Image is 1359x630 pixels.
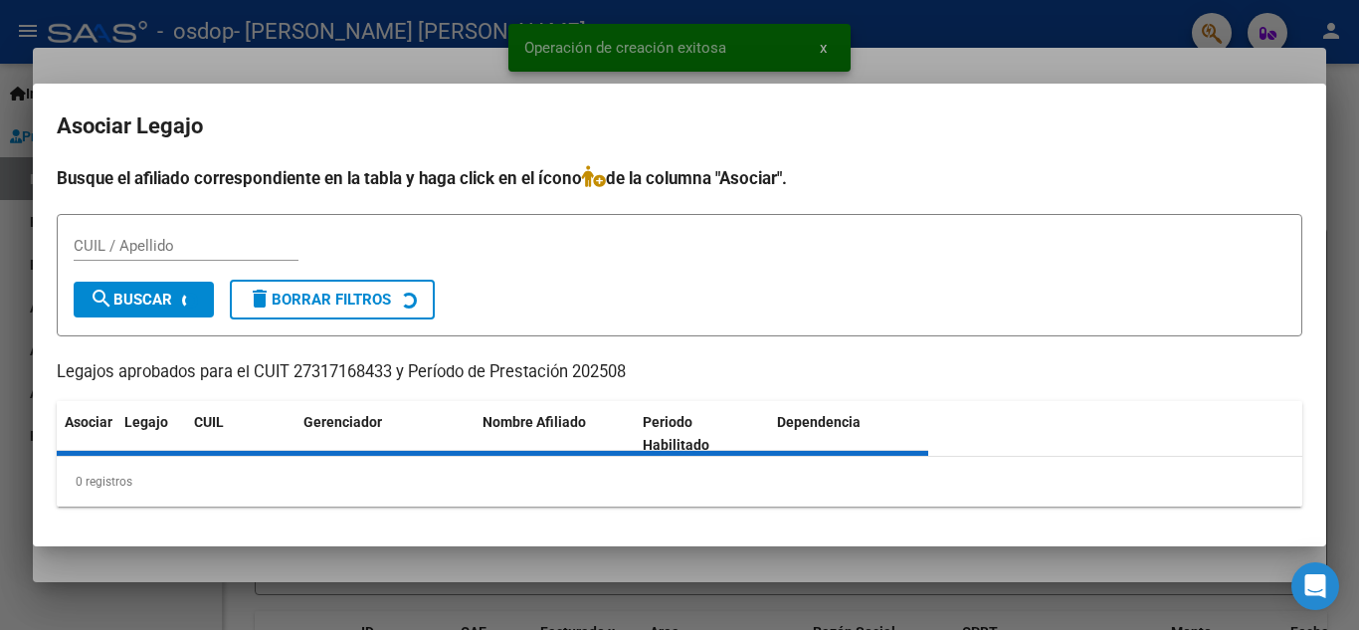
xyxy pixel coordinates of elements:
[248,287,272,311] mat-icon: delete
[230,280,435,319] button: Borrar Filtros
[248,291,391,309] span: Borrar Filtros
[483,414,586,430] span: Nombre Afiliado
[90,291,172,309] span: Buscar
[769,401,929,467] datatable-header-cell: Dependencia
[65,414,112,430] span: Asociar
[194,414,224,430] span: CUIL
[295,401,475,467] datatable-header-cell: Gerenciador
[57,457,1302,507] div: 0 registros
[124,414,168,430] span: Legajo
[777,414,861,430] span: Dependencia
[74,282,214,317] button: Buscar
[303,414,382,430] span: Gerenciador
[116,401,186,467] datatable-header-cell: Legajo
[57,360,1302,385] p: Legajos aprobados para el CUIT 27317168433 y Período de Prestación 202508
[57,107,1302,145] h2: Asociar Legajo
[90,287,113,311] mat-icon: search
[643,414,709,453] span: Periodo Habilitado
[475,401,635,467] datatable-header-cell: Nombre Afiliado
[57,401,116,467] datatable-header-cell: Asociar
[1291,562,1339,610] div: Open Intercom Messenger
[635,401,769,467] datatable-header-cell: Periodo Habilitado
[57,165,1302,191] h4: Busque el afiliado correspondiente en la tabla y haga click en el ícono de la columna "Asociar".
[186,401,295,467] datatable-header-cell: CUIL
